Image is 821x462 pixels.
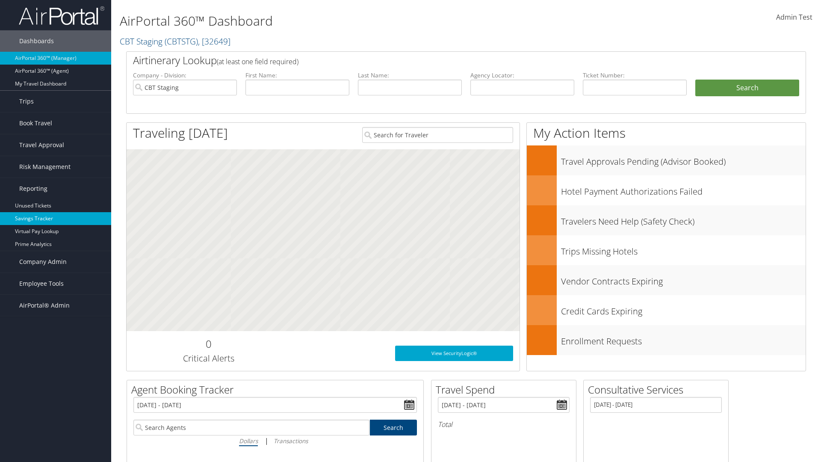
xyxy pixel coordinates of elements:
h6: Total [438,420,570,429]
label: Last Name: [358,71,462,80]
a: Vendor Contracts Expiring [527,265,806,295]
h3: Travel Approvals Pending (Advisor Booked) [561,151,806,168]
a: Enrollment Requests [527,325,806,355]
span: Employee Tools [19,273,64,294]
a: Search [370,420,417,435]
h3: Hotel Payment Authorizations Failed [561,181,806,198]
span: Dashboards [19,30,54,52]
a: Credit Cards Expiring [527,295,806,325]
span: Admin Test [776,12,812,22]
span: Travel Approval [19,134,64,156]
a: Hotel Payment Authorizations Failed [527,175,806,205]
h2: 0 [133,337,284,351]
h3: Travelers Need Help (Safety Check) [561,211,806,228]
span: Book Travel [19,113,52,134]
i: Dollars [239,437,258,445]
span: ( CBTSTG ) [165,36,198,47]
span: , [ 32649 ] [198,36,230,47]
span: AirPortal® Admin [19,295,70,316]
h3: Enrollment Requests [561,331,806,347]
a: View SecurityLogic® [395,346,513,361]
h3: Vendor Contracts Expiring [561,271,806,287]
input: Search for Traveler [362,127,513,143]
img: airportal-logo.png [19,6,104,26]
input: Search Agents [133,420,369,435]
label: Agency Locator: [470,71,574,80]
div: | [133,435,417,446]
h3: Credit Cards Expiring [561,301,806,317]
h3: Critical Alerts [133,352,284,364]
label: Company - Division: [133,71,237,80]
h2: Airtinerary Lookup [133,53,743,68]
button: Search [695,80,799,97]
h2: Agent Booking Tracker [131,382,423,397]
a: Travelers Need Help (Safety Check) [527,205,806,235]
h1: My Action Items [527,124,806,142]
span: (at least one field required) [217,57,298,66]
h2: Consultative Services [588,382,728,397]
a: Trips Missing Hotels [527,235,806,265]
h2: Travel Spend [436,382,576,397]
a: Admin Test [776,4,812,31]
span: Company Admin [19,251,67,272]
label: Ticket Number: [583,71,687,80]
h3: Trips Missing Hotels [561,241,806,258]
h1: AirPortal 360™ Dashboard [120,12,582,30]
label: First Name: [245,71,349,80]
a: Travel Approvals Pending (Advisor Booked) [527,145,806,175]
span: Trips [19,91,34,112]
a: CBT Staging [120,36,230,47]
h1: Traveling [DATE] [133,124,228,142]
span: Reporting [19,178,47,199]
span: Risk Management [19,156,71,178]
i: Transactions [274,437,308,445]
